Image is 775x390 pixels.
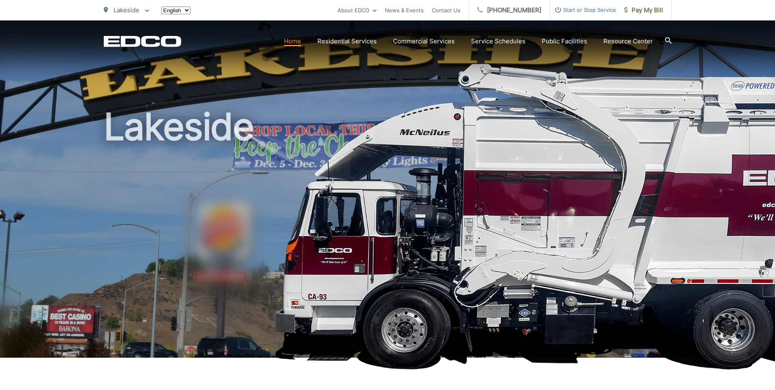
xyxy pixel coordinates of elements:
span: Pay My Bill [624,5,663,15]
a: Residential Services [317,36,377,46]
a: Home [284,36,301,46]
a: News & Events [385,5,424,15]
a: Service Schedules [471,36,525,46]
a: EDCD logo. Return to the homepage. [104,36,181,47]
h1: Lakeside [104,106,672,365]
a: Resource Center [603,36,653,46]
a: Public Facilities [542,36,587,46]
a: About EDCO [337,5,377,15]
a: Commercial Services [393,36,455,46]
select: Select a language [161,7,190,14]
a: Contact Us [432,5,460,15]
span: Lakeside [114,6,139,14]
